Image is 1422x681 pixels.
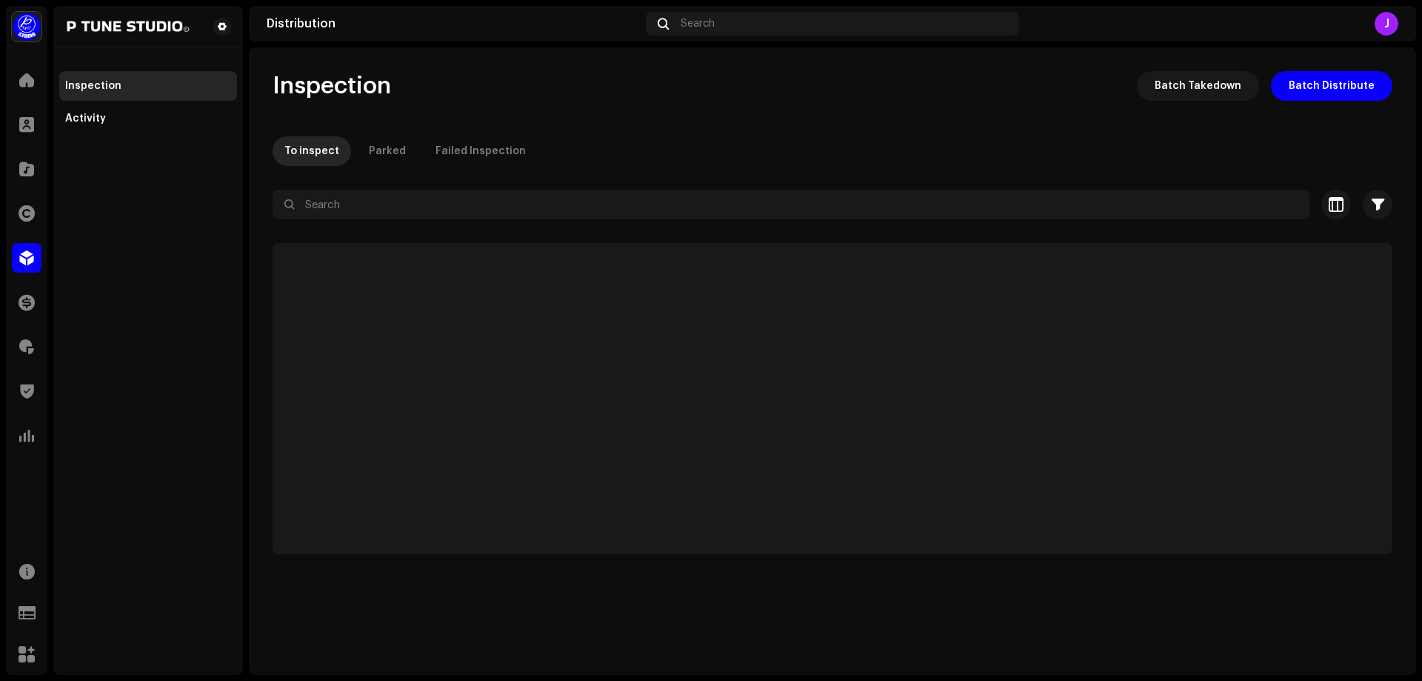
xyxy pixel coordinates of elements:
[284,136,339,166] div: To inspect
[65,113,106,124] div: Activity
[369,136,406,166] div: Parked
[59,71,237,101] re-m-nav-item: Inspection
[681,18,715,30] span: Search
[435,136,526,166] div: Failed Inspection
[273,190,1309,219] input: Search
[267,18,640,30] div: Distribution
[273,71,391,101] span: Inspection
[65,80,121,92] div: Inspection
[12,12,41,41] img: a1dd4b00-069a-4dd5-89ed-38fbdf7e908f
[59,104,237,133] re-m-nav-item: Activity
[1137,71,1259,101] button: Batch Takedown
[1289,71,1375,101] span: Batch Distribute
[65,18,190,36] img: 014156fc-5ea7-42a8-85d9-84b6ed52d0f4
[1375,12,1398,36] div: J
[1271,71,1392,101] button: Batch Distribute
[1155,71,1241,101] span: Batch Takedown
